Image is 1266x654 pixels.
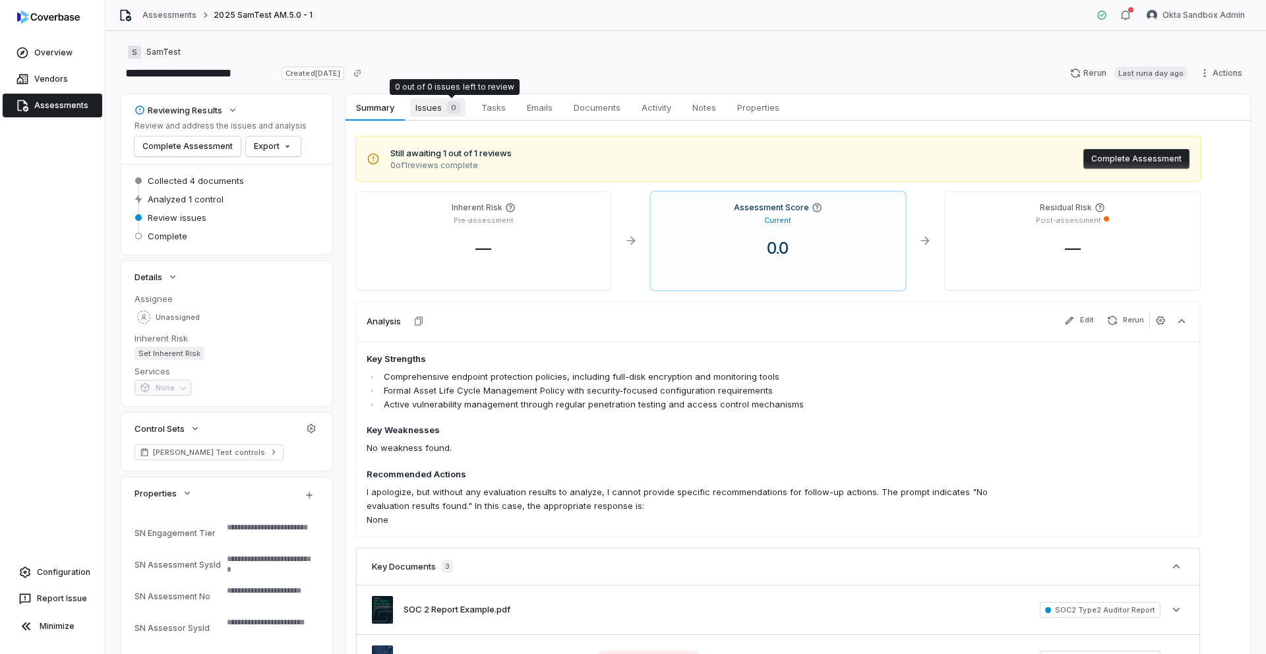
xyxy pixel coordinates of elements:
img: logo-D7KZi-bG.svg [17,11,80,24]
img: Okta Sandbox Admin avatar [1147,10,1157,20]
h3: Key Documents [372,560,436,572]
span: Created [DATE] [282,67,344,80]
button: SSamTest [124,40,185,64]
p: I apologize, but without any evaluation results to analyze, I cannot provide specific recommendat... [367,485,1025,513]
button: Reviewing Results [131,98,242,122]
span: 0 [447,101,460,114]
a: Configuration [5,560,100,584]
span: Tasks [476,99,511,116]
a: Assessments [142,10,196,20]
button: Okta Sandbox Admin avatarOkta Sandbox Admin [1139,5,1253,25]
button: Actions [1195,63,1250,83]
span: SamTest [146,47,181,57]
p: None [367,513,1025,527]
li: Comprehensive endpoint protection policies, including full-disk encryption and monitoring tools [380,370,1025,384]
span: 3 [441,560,454,573]
li: Formal Asset Life Cycle Management Policy with security-focused configuration requirements [380,384,1025,398]
button: Report Issue [5,587,100,610]
a: Assessments [3,94,102,117]
span: Documents [568,99,626,116]
div: SN Engagement Tier [135,528,222,538]
span: Still awaiting 1 out of 1 reviews [390,147,512,160]
a: Overview [3,41,102,65]
span: 0 of 1 reviews complete [390,160,512,171]
span: Complete [148,230,187,242]
p: Post-assessment [1036,216,1101,225]
button: Export [246,136,301,156]
button: Copy link [346,61,369,85]
span: Notes [687,99,721,116]
div: SN Assessment SysId [135,560,222,570]
div: Reviewing Results [135,104,222,116]
span: Details [135,271,162,283]
span: Unassigned [156,312,200,322]
span: 0.0 [756,239,799,258]
button: Edit [1059,312,1099,328]
span: Properties [732,99,785,116]
div: 0 out of 0 issues left to review [395,82,514,92]
div: SN Assessor SysId [135,623,222,633]
h4: Assessment Score [734,202,809,213]
button: RerunLast runa day ago [1062,63,1195,83]
button: Rerun [1102,312,1149,328]
span: Control Sets [135,423,185,434]
p: Review and address the issues and analysis [135,121,307,131]
span: — [465,239,502,258]
span: Okta Sandbox Admin [1162,10,1245,20]
h4: Inherent Risk [452,202,502,213]
span: Last run a day ago [1114,67,1188,80]
span: Review issues [148,212,206,223]
img: 31a332c95c5347628153404984d70789.jpg [372,596,393,623]
p: Current [764,216,791,225]
h3: Analysis [367,315,401,327]
h4: Residual Risk [1040,202,1092,213]
span: Summary [351,99,399,116]
span: Issues [410,98,466,117]
button: Details [131,265,182,289]
button: Control Sets [131,417,204,440]
span: Properties [135,487,177,499]
span: SOC2 Type2 Auditor Report [1040,602,1160,618]
span: Analyzed 1 control [148,193,224,205]
span: — [1054,239,1091,258]
dt: Assignee [135,293,319,305]
span: [PERSON_NAME] Test controls [153,447,265,458]
p: Pre-assessment [454,216,514,225]
button: Properties [131,481,196,505]
button: SOC 2 Report Example.pdf [404,603,510,616]
span: Activity [636,99,677,116]
span: 2025 SamTest AM.5.0 - 1 [214,10,313,20]
a: [PERSON_NAME] Test controls [135,444,284,460]
span: Emails [522,99,558,116]
span: Set Inherent Risk [135,347,204,360]
button: Minimize [5,613,100,639]
button: Complete Assessment [1083,149,1190,169]
h4: Key Weaknesses [367,424,1025,437]
span: Collected 4 documents [148,175,244,187]
button: Complete Assessment [135,136,241,156]
dt: Inherent Risk [135,332,319,344]
p: No weakness found. [367,441,1025,455]
div: SN Assessment No [135,591,222,601]
h4: Key Strengths [367,353,1025,366]
h4: Recommended Actions [367,468,1025,481]
dt: Services [135,365,319,377]
a: Vendors [3,67,102,91]
li: Active vulnerability management through regular penetration testing and access control mechanisms [380,398,1025,411]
